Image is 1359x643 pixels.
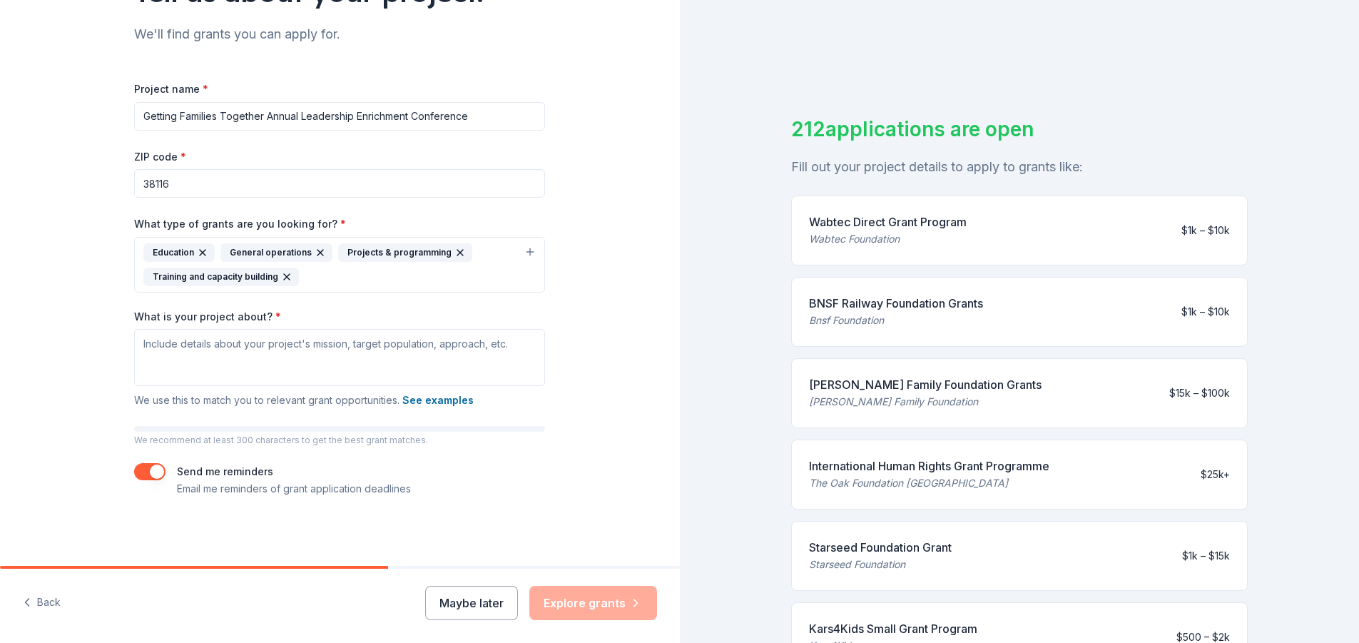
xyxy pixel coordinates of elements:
[134,23,545,46] div: We'll find grants you can apply for.
[134,435,545,446] p: We recommend at least 300 characters to get the best grant matches.
[1182,547,1230,564] div: $1k – $15k
[809,393,1042,410] div: [PERSON_NAME] Family Foundation
[791,156,1248,178] div: Fill out your project details to apply to grants like:
[809,620,977,637] div: Kars4Kids Small Grant Program
[809,475,1049,492] div: The Oak Foundation [GEOGRAPHIC_DATA]
[809,312,983,329] div: Bnsf Foundation
[809,213,967,231] div: Wabtec Direct Grant Program
[809,539,952,556] div: Starseed Foundation Grant
[134,82,208,96] label: Project name
[134,102,545,131] input: After school program
[177,465,273,477] label: Send me reminders
[1201,466,1230,483] div: $25k+
[1181,303,1230,320] div: $1k – $10k
[402,392,474,409] button: See examples
[791,114,1248,144] div: 212 applications are open
[338,243,472,262] div: Projects & programming
[134,394,474,406] span: We use this to match you to relevant grant opportunities.
[134,237,545,293] button: EducationGeneral operationsProjects & programmingTraining and capacity building
[143,243,215,262] div: Education
[809,295,983,312] div: BNSF Railway Foundation Grants
[134,169,545,198] input: 12345 (U.S. only)
[809,231,967,248] div: Wabtec Foundation
[425,586,518,620] button: Maybe later
[809,556,952,573] div: Starseed Foundation
[809,376,1042,393] div: [PERSON_NAME] Family Foundation Grants
[143,268,299,286] div: Training and capacity building
[809,457,1049,475] div: International Human Rights Grant Programme
[220,243,332,262] div: General operations
[1169,385,1230,402] div: $15k – $100k
[134,310,281,324] label: What is your project about?
[1181,222,1230,239] div: $1k – $10k
[177,480,411,497] p: Email me reminders of grant application deadlines
[134,150,186,164] label: ZIP code
[134,217,346,231] label: What type of grants are you looking for?
[23,588,61,618] button: Back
